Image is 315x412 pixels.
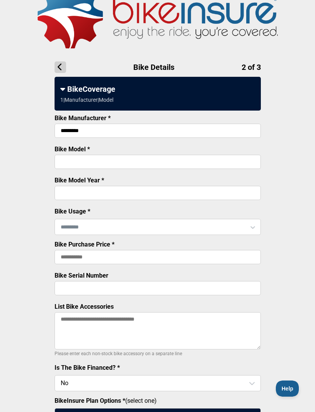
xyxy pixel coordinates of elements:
label: List Bike Accessories [55,303,114,310]
label: Bike Manufacturer * [55,114,111,122]
label: Bike Model * [55,146,90,153]
label: Is The Bike Financed? * [55,364,120,371]
iframe: Toggle Customer Support [276,381,300,397]
label: Bike Purchase Price * [55,241,114,248]
strong: BikeInsure Plan Options * [55,397,125,404]
div: BikeCoverage [60,84,255,94]
label: (select one) [55,397,261,404]
div: 1 | Manufacturer | Model [60,97,113,103]
label: Bike Serial Number [55,272,108,279]
label: Bike Usage * [55,208,90,215]
h1: Bike Details [55,61,261,73]
span: 2 of 3 [242,63,261,72]
p: Please enter each non-stock bike accessory on a separate line [55,349,261,358]
label: Bike Model Year * [55,177,104,184]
